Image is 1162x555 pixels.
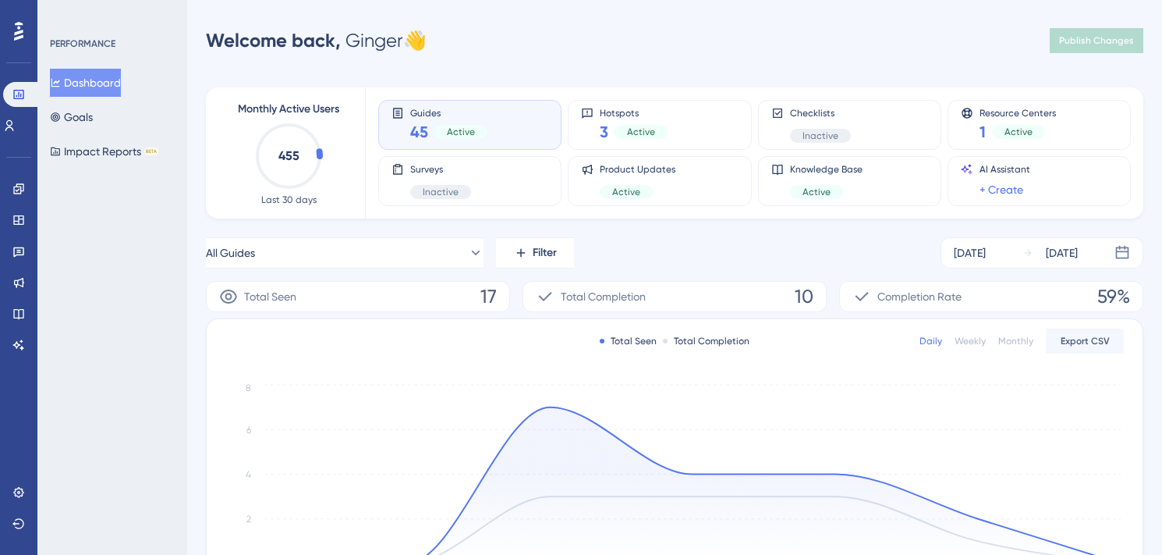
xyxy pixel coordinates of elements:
button: Dashboard [50,69,121,97]
span: 59% [1097,284,1130,309]
div: Ginger 👋 [206,28,427,53]
span: Guides [410,107,487,118]
div: BETA [144,148,158,155]
button: Filter [496,237,574,269]
span: Active [447,126,475,138]
span: Completion Rate [877,287,962,306]
tspan: 6 [246,425,251,436]
span: 3 [600,121,608,143]
span: Total Completion [561,287,646,306]
span: Monthly Active Users [238,100,339,119]
tspan: 4 [246,469,251,480]
div: Total Seen [600,335,657,347]
span: Publish Changes [1059,34,1134,47]
button: Export CSV [1046,329,1124,354]
div: Daily [919,335,942,347]
button: Publish Changes [1050,28,1143,53]
span: Active [627,126,655,138]
tspan: 2 [246,514,251,525]
span: Last 30 days [261,194,317,206]
span: Inactive [423,186,459,198]
button: Goals [50,103,93,131]
a: + Create [980,180,1023,199]
span: 10 [795,284,813,309]
span: Active [1004,126,1033,138]
span: Hotspots [600,107,668,118]
span: Inactive [802,130,838,142]
text: 455 [278,148,299,163]
span: 45 [410,121,428,143]
span: 1 [980,121,986,143]
button: Impact ReportsBETA [50,137,158,165]
span: Surveys [410,163,471,176]
span: Filter [533,244,557,262]
tspan: 8 [246,382,251,393]
div: Total Completion [663,335,749,347]
span: Total Seen [244,287,296,306]
div: Weekly [955,335,986,347]
span: All Guides [206,244,255,262]
span: Checklists [790,107,851,119]
span: Welcome back, [206,29,341,52]
span: Knowledge Base [790,163,863,176]
span: Active [612,186,640,198]
div: [DATE] [1046,244,1078,262]
span: Active [802,186,831,198]
div: [DATE] [954,244,986,262]
span: 17 [480,284,497,309]
div: PERFORMANCE [50,37,115,50]
span: Export CSV [1061,335,1110,347]
span: AI Assistant [980,163,1030,176]
span: Product Updates [600,163,675,176]
button: All Guides [206,237,484,269]
span: Resource Centers [980,107,1056,118]
div: Monthly [998,335,1033,347]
